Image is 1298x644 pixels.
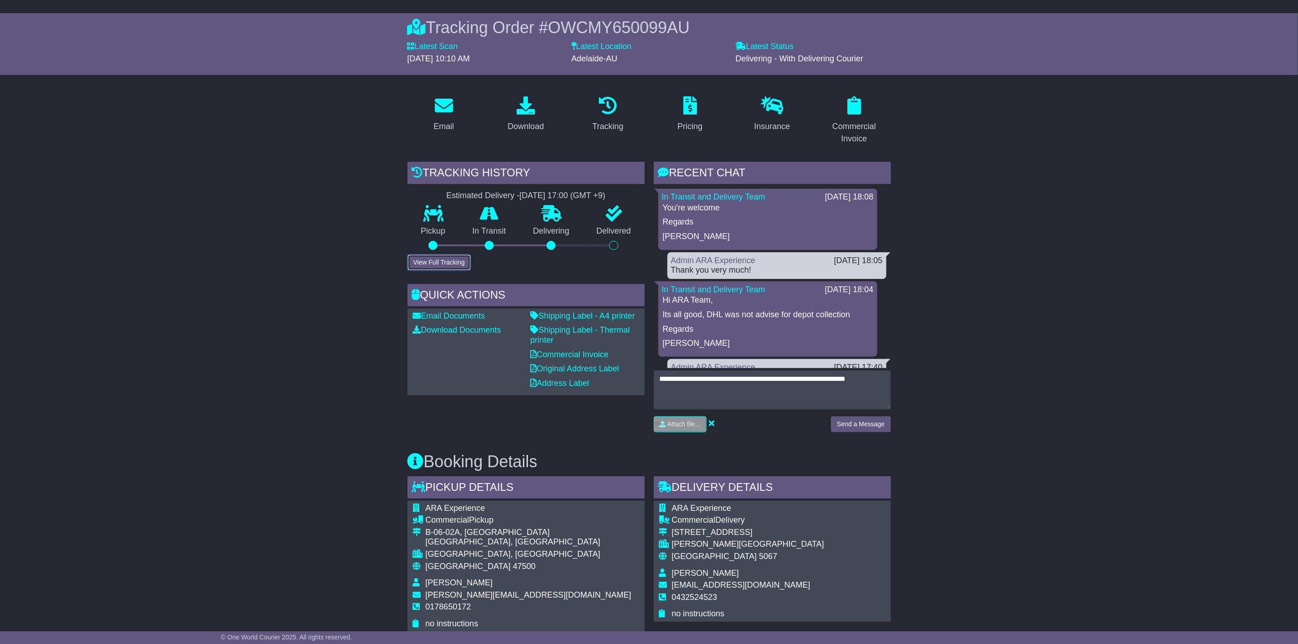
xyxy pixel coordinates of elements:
p: Delivered [583,226,645,236]
button: View Full Tracking [408,255,471,270]
div: Delivery [672,515,824,525]
div: [GEOGRAPHIC_DATA], [GEOGRAPHIC_DATA] [426,549,632,559]
span: no instructions [426,619,478,628]
span: [DATE] 10:10 AM [408,54,470,63]
a: Commercial Invoice [531,350,609,359]
div: [PERSON_NAME][GEOGRAPHIC_DATA] [672,539,824,549]
button: Send a Message [831,416,890,432]
div: Tracking Order # [408,18,891,37]
div: B-06-02A, [GEOGRAPHIC_DATA] [426,528,632,538]
a: Shipping Label - Thermal printer [531,325,630,344]
span: [PERSON_NAME] [672,569,739,578]
div: [DATE] 17:00 (GMT +9) [520,191,606,201]
span: no instructions [672,609,725,618]
div: Commercial Invoice [824,120,885,145]
p: [PERSON_NAME] [663,339,873,349]
span: OWCMY650099AU [548,18,690,37]
div: [DATE] 17:40 [834,363,883,373]
a: Download [502,93,550,136]
p: [PERSON_NAME] [663,232,873,242]
a: Download Documents [413,325,501,334]
label: Latest Location [572,42,632,52]
span: 0432524523 [672,593,717,602]
div: Email [433,120,454,133]
span: [GEOGRAPHIC_DATA] [426,562,511,571]
span: 0178650172 [426,602,471,611]
a: Insurance [748,93,796,136]
p: You're welcome [663,203,873,213]
div: Thank you very much! [671,265,883,275]
div: Tracking history [408,162,645,186]
div: Tracking [592,120,623,133]
a: Address Label [531,379,589,388]
div: Insurance [754,120,790,133]
span: Delivering - With Delivering Courier [736,54,863,63]
label: Latest Status [736,42,794,52]
span: [PERSON_NAME] [426,578,493,587]
div: [STREET_ADDRESS] [672,528,824,538]
p: Delivering [520,226,583,236]
a: Pricing [671,93,708,136]
p: Pickup [408,226,459,236]
p: Hi ARA Team, [663,295,873,305]
div: RECENT CHAT [654,162,891,186]
a: Commercial Invoice [818,93,891,148]
div: [DATE] 18:08 [825,192,874,202]
div: Delivery Details [654,476,891,501]
span: Commercial [426,515,469,524]
div: [GEOGRAPHIC_DATA], [GEOGRAPHIC_DATA] [426,537,632,547]
div: Estimated Delivery - [408,191,645,201]
a: In Transit and Delivery Team [662,192,766,201]
p: In Transit [459,226,520,236]
a: Original Address Label [531,364,619,373]
label: Latest Scan [408,42,458,52]
span: © One World Courier 2025. All rights reserved. [221,634,352,641]
a: In Transit and Delivery Team [662,285,766,294]
div: Download [507,120,544,133]
h3: Booking Details [408,453,891,471]
span: [PERSON_NAME][EMAIL_ADDRESS][DOMAIN_NAME] [426,590,632,599]
span: 47500 [513,562,536,571]
span: ARA Experience [672,504,731,513]
p: Its all good, DHL was not advise for depot collection [663,310,873,320]
div: Pickup Details [408,476,645,501]
span: Commercial [672,515,716,524]
span: [GEOGRAPHIC_DATA] [672,552,757,561]
div: Pickup [426,515,632,525]
a: Admin ARA Experience [671,363,756,372]
span: ARA Experience [426,504,485,513]
a: Tracking [587,93,629,136]
div: [DATE] 18:04 [825,285,874,295]
a: Shipping Label - A4 printer [531,311,635,320]
div: [DATE] 18:05 [834,256,883,266]
a: Admin ARA Experience [671,256,756,265]
div: Quick Actions [408,284,645,309]
div: Pricing [677,120,702,133]
span: 5067 [759,552,777,561]
span: [EMAIL_ADDRESS][DOMAIN_NAME] [672,580,811,589]
p: Regards [663,217,873,227]
a: Email Documents [413,311,485,320]
span: Adelaide-AU [572,54,617,63]
a: Email [428,93,460,136]
p: Regards [663,324,873,334]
